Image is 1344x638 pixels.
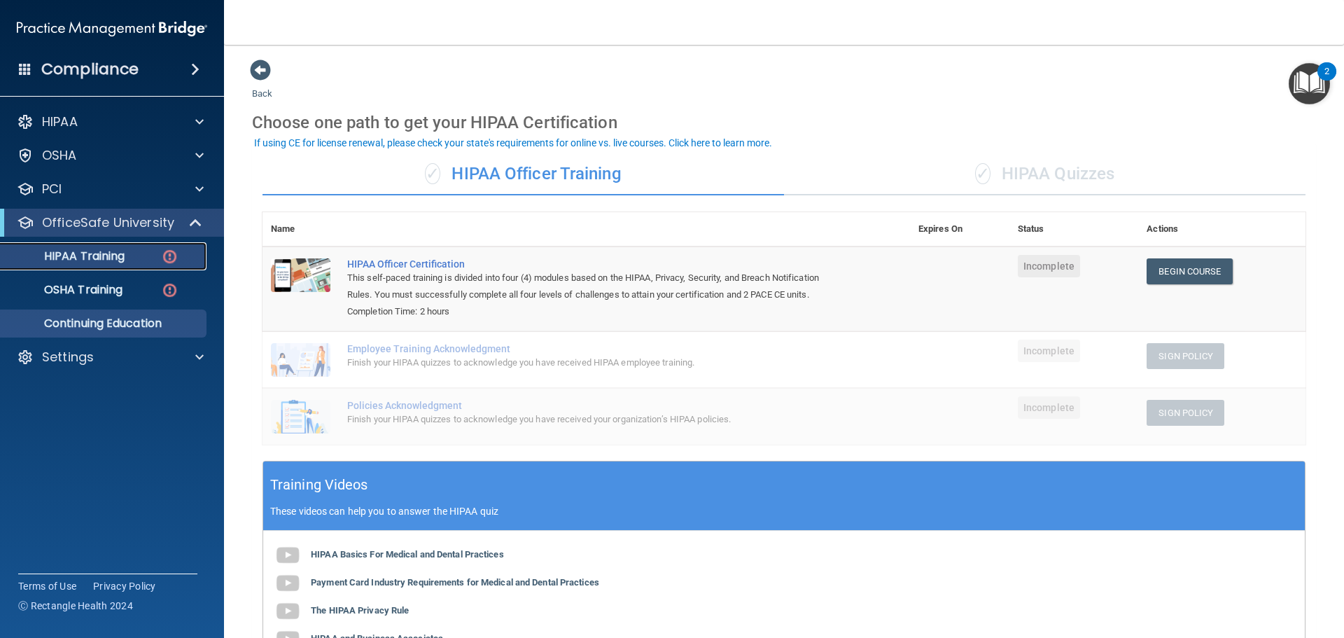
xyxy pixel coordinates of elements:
[17,349,204,366] a: Settings
[784,153,1305,195] div: HIPAA Quizzes
[42,113,78,130] p: HIPAA
[161,248,178,265] img: danger-circle.6113f641.png
[1102,539,1327,595] iframe: Drift Widget Chat Controller
[262,212,339,247] th: Name
[274,541,302,569] img: gray_youtube_icon.38fcd6cc.png
[9,283,122,297] p: OSHA Training
[252,136,774,150] button: If using CE for license renewal, please check your state's requirements for online vs. live cours...
[262,153,784,195] div: HIPAA Officer Training
[1147,400,1224,426] button: Sign Policy
[347,411,840,428] div: Finish your HIPAA quizzes to acknowledge you have received your organization’s HIPAA policies.
[18,579,76,593] a: Terms of Use
[1147,343,1224,369] button: Sign Policy
[17,147,204,164] a: OSHA
[311,577,599,588] b: Payment Card Industry Requirements for Medical and Dental Practices
[1138,212,1305,247] th: Actions
[425,163,440,184] span: ✓
[41,60,139,79] h4: Compliance
[347,258,840,270] a: HIPAA Officer Certification
[1009,212,1138,247] th: Status
[347,303,840,320] div: Completion Time: 2 hours
[93,579,156,593] a: Privacy Policy
[42,349,94,366] p: Settings
[17,113,204,130] a: HIPAA
[347,270,840,303] div: This self-paced training is divided into four (4) modules based on the HIPAA, Privacy, Security, ...
[347,354,840,371] div: Finish your HIPAA quizzes to acknowledge you have received HIPAA employee training.
[252,102,1316,143] div: Choose one path to get your HIPAA Certification
[42,181,62,197] p: PCI
[1018,340,1080,362] span: Incomplete
[270,473,368,497] h5: Training Videos
[18,599,133,613] span: Ⓒ Rectangle Health 2024
[161,282,178,299] img: danger-circle.6113f641.png
[17,214,203,231] a: OfficeSafe University
[1324,71,1329,90] div: 2
[17,15,207,43] img: PMB logo
[254,138,772,148] div: If using CE for license renewal, please check your state's requirements for online vs. live cours...
[910,212,1009,247] th: Expires On
[17,181,204,197] a: PCI
[42,147,77,164] p: OSHA
[270,506,1298,517] p: These videos can help you to answer the HIPAA quiz
[1018,396,1080,419] span: Incomplete
[347,343,840,354] div: Employee Training Acknowledgment
[975,163,990,184] span: ✓
[274,597,302,625] img: gray_youtube_icon.38fcd6cc.png
[1289,63,1330,104] button: Open Resource Center, 2 new notifications
[42,214,174,231] p: OfficeSafe University
[1147,258,1232,284] a: Begin Course
[274,569,302,597] img: gray_youtube_icon.38fcd6cc.png
[1018,255,1080,277] span: Incomplete
[9,249,125,263] p: HIPAA Training
[252,71,272,99] a: Back
[311,549,504,560] b: HIPAA Basics For Medical and Dental Practices
[9,317,200,331] p: Continuing Education
[311,605,409,616] b: The HIPAA Privacy Rule
[347,400,840,411] div: Policies Acknowledgment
